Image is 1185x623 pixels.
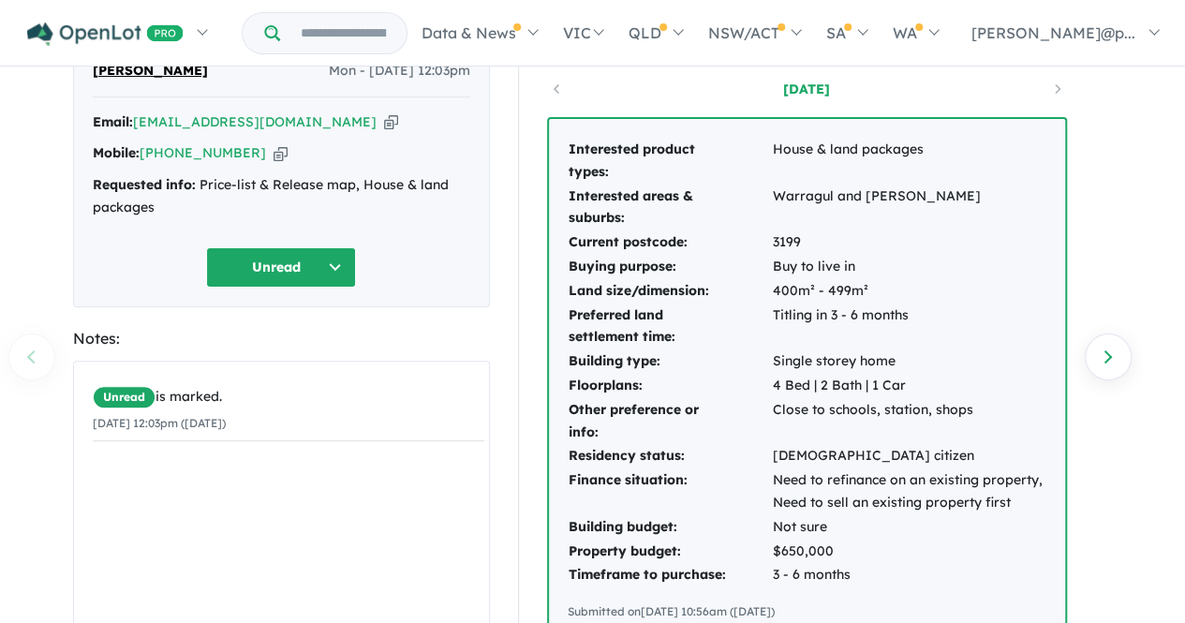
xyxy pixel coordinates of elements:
td: Finance situation: [568,468,772,515]
td: Property budget: [568,540,772,564]
td: Timeframe to purchase: [568,563,772,587]
span: Mon - [DATE] 12:03pm [329,60,470,82]
img: Openlot PRO Logo White [27,22,184,46]
td: Interested areas & suburbs: [568,185,772,231]
span: [PERSON_NAME]@p... [971,23,1135,42]
td: Residency status: [568,444,772,468]
input: Try estate name, suburb, builder or developer [284,13,403,53]
strong: Mobile: [93,144,140,161]
td: Close to schools, station, shops [772,398,1046,445]
span: [PERSON_NAME] [93,60,208,82]
td: Single storey home [772,349,1046,374]
td: House & land packages [772,138,1046,185]
td: Building type: [568,349,772,374]
td: Floorplans: [568,374,772,398]
strong: Requested info: [93,176,196,193]
td: Not sure [772,515,1046,540]
button: Unread [206,247,356,288]
div: Submitted on [DATE] 10:56am ([DATE]) [568,602,1046,621]
div: is marked. [93,386,484,408]
td: Need to refinance on an existing property, Need to sell an existing property first [772,468,1046,515]
td: $650,000 [772,540,1046,564]
button: Copy [274,143,288,163]
td: Preferred land settlement time: [568,304,772,350]
td: Buying purpose: [568,255,772,279]
a: [DATE] [727,80,886,98]
button: Copy [384,112,398,132]
strong: Email: [93,113,133,130]
td: Land size/dimension: [568,279,772,304]
td: Building budget: [568,515,772,540]
div: Price-list & Release map, House & land packages [93,174,470,219]
td: [DEMOGRAPHIC_DATA] citizen [772,444,1046,468]
span: Unread [93,386,156,408]
td: 400m² - 499m² [772,279,1046,304]
small: [DATE] 12:03pm ([DATE]) [93,416,226,430]
td: Buy to live in [772,255,1046,279]
td: Other preference or info: [568,398,772,445]
td: 3199 [772,230,1046,255]
td: Warragul and [PERSON_NAME] [772,185,1046,231]
td: 3 - 6 months [772,563,1046,587]
div: Notes: [73,326,490,351]
td: Interested product types: [568,138,772,185]
a: [PHONE_NUMBER] [140,144,266,161]
td: 4 Bed | 2 Bath | 1 Car [772,374,1046,398]
td: Current postcode: [568,230,772,255]
a: [EMAIL_ADDRESS][DOMAIN_NAME] [133,113,377,130]
td: Titling in 3 - 6 months [772,304,1046,350]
